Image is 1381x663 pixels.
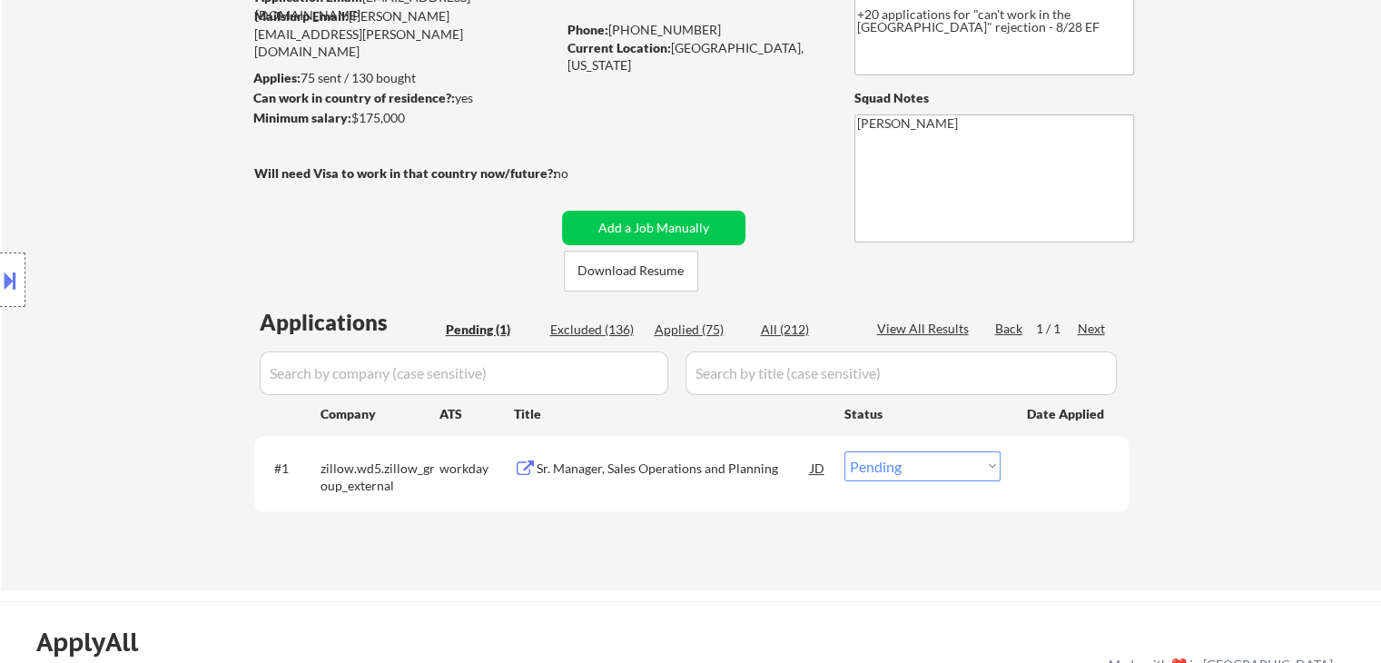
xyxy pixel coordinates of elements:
[36,627,159,658] div: ApplyAll
[254,165,557,181] strong: Will need Visa to work in that country now/future?:
[439,405,514,423] div: ATS
[655,321,745,339] div: Applied (75)
[321,405,439,423] div: Company
[253,69,556,87] div: 75 sent / 130 bought
[254,7,556,61] div: [PERSON_NAME][EMAIL_ADDRESS][PERSON_NAME][DOMAIN_NAME]
[686,351,1117,395] input: Search by title (case sensitive)
[253,109,556,127] div: $175,000
[253,110,351,125] strong: Minimum salary:
[439,460,514,478] div: workday
[1027,405,1107,423] div: Date Applied
[321,460,439,495] div: zillow.wd5.zillow_group_external
[844,397,1001,430] div: Status
[1036,320,1078,338] div: 1 / 1
[537,460,811,478] div: Sr. Manager, Sales Operations and Planning
[554,164,606,183] div: no
[253,70,301,85] strong: Applies:
[809,451,827,484] div: JD
[254,8,349,24] strong: Mailslurp Email:
[253,90,455,105] strong: Can work in country of residence?:
[260,351,668,395] input: Search by company (case sensitive)
[253,89,550,107] div: yes
[877,320,974,338] div: View All Results
[274,460,306,478] div: #1
[854,89,1134,107] div: Squad Notes
[514,405,827,423] div: Title
[567,40,671,55] strong: Current Location:
[260,312,439,333] div: Applications
[567,21,824,39] div: [PHONE_NUMBER]
[995,320,1024,338] div: Back
[550,321,641,339] div: Excluded (136)
[564,251,698,292] button: Download Resume
[761,321,852,339] div: All (212)
[1078,320,1107,338] div: Next
[567,39,824,74] div: [GEOGRAPHIC_DATA], [US_STATE]
[567,22,608,37] strong: Phone:
[446,321,537,339] div: Pending (1)
[562,211,745,245] button: Add a Job Manually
